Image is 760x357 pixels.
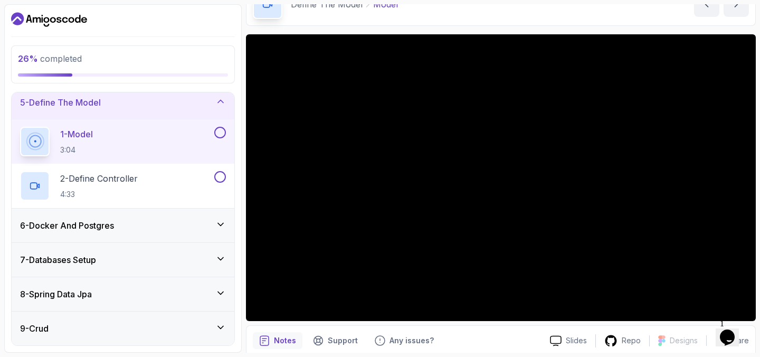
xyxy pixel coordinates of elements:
p: 4:33 [60,189,138,200]
h3: 6 - Docker And Postgres [20,219,114,232]
button: Share [706,335,749,346]
p: Slides [566,335,587,346]
p: 3:04 [60,145,93,155]
span: 26 % [18,53,38,64]
a: Dashboard [11,11,87,28]
a: Slides [541,335,595,346]
button: Feedback button [368,332,440,349]
a: Repo [596,334,649,347]
button: Support button [307,332,364,349]
button: 8-Spring Data Jpa [12,277,234,311]
h3: 7 - Databases Setup [20,253,96,266]
button: notes button [253,332,302,349]
button: 9-Crud [12,312,234,345]
p: Any issues? [389,335,434,346]
h3: 8 - Spring Data Jpa [20,288,92,300]
p: 1 - Model [60,128,93,140]
button: 7-Databases Setup [12,243,234,277]
button: 2-Define Controller4:33 [20,171,226,201]
iframe: chat widget [716,315,749,346]
p: Support [328,335,358,346]
button: 1-Model3:04 [20,127,226,156]
span: completed [18,53,82,64]
h3: 9 - Crud [20,322,49,335]
p: 2 - Define Controller [60,172,138,185]
button: 6-Docker And Postgres [12,209,234,242]
p: Designs [670,335,698,346]
button: 5-Define The Model [12,86,234,119]
iframe: 1 - Model [246,34,756,321]
p: Notes [274,335,296,346]
p: Repo [622,335,641,346]
h3: 5 - Define The Model [20,96,101,109]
